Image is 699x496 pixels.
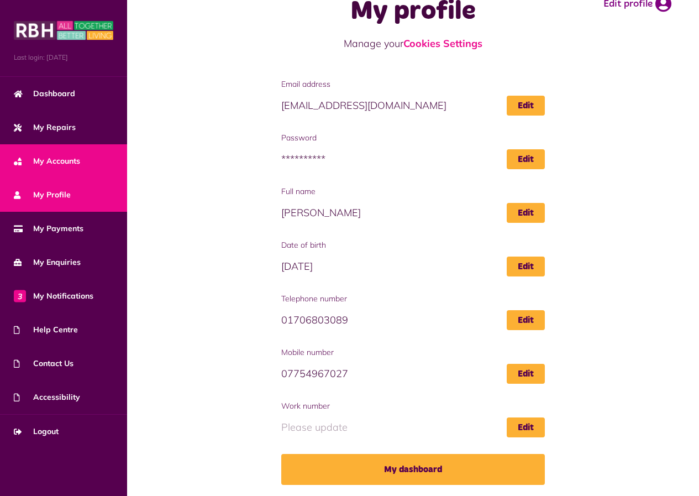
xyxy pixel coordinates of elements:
[281,257,545,276] span: [DATE]
[281,79,545,90] span: Email address
[14,391,80,403] span: Accessibility
[281,310,545,330] span: 01706803089
[281,132,545,144] span: Password
[14,189,71,201] span: My Profile
[281,364,545,384] span: 07754967027
[14,324,78,336] span: Help Centre
[507,257,545,276] a: Edit
[507,364,545,384] a: Edit
[281,239,545,251] span: Date of birth
[281,347,545,358] span: Mobile number
[281,36,545,51] p: Manage your
[14,257,81,268] span: My Enquiries
[281,203,545,223] span: [PERSON_NAME]
[14,426,59,437] span: Logout
[14,88,75,100] span: Dashboard
[507,149,545,169] a: Edit
[507,96,545,116] a: Edit
[507,203,545,223] a: Edit
[14,290,93,302] span: My Notifications
[507,310,545,330] a: Edit
[14,122,76,133] span: My Repairs
[281,417,545,437] span: Please update
[281,186,545,197] span: Full name
[507,417,545,437] a: Edit
[281,454,545,485] a: My dashboard
[403,37,482,50] a: Cookies Settings
[14,155,80,167] span: My Accounts
[14,223,83,234] span: My Payments
[281,400,545,412] span: Work number
[281,293,545,305] span: Telephone number
[14,19,113,41] img: MyRBH
[14,290,26,302] span: 3
[14,358,73,369] span: Contact Us
[14,53,113,62] span: Last login: [DATE]
[281,96,545,116] span: [EMAIL_ADDRESS][DOMAIN_NAME]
